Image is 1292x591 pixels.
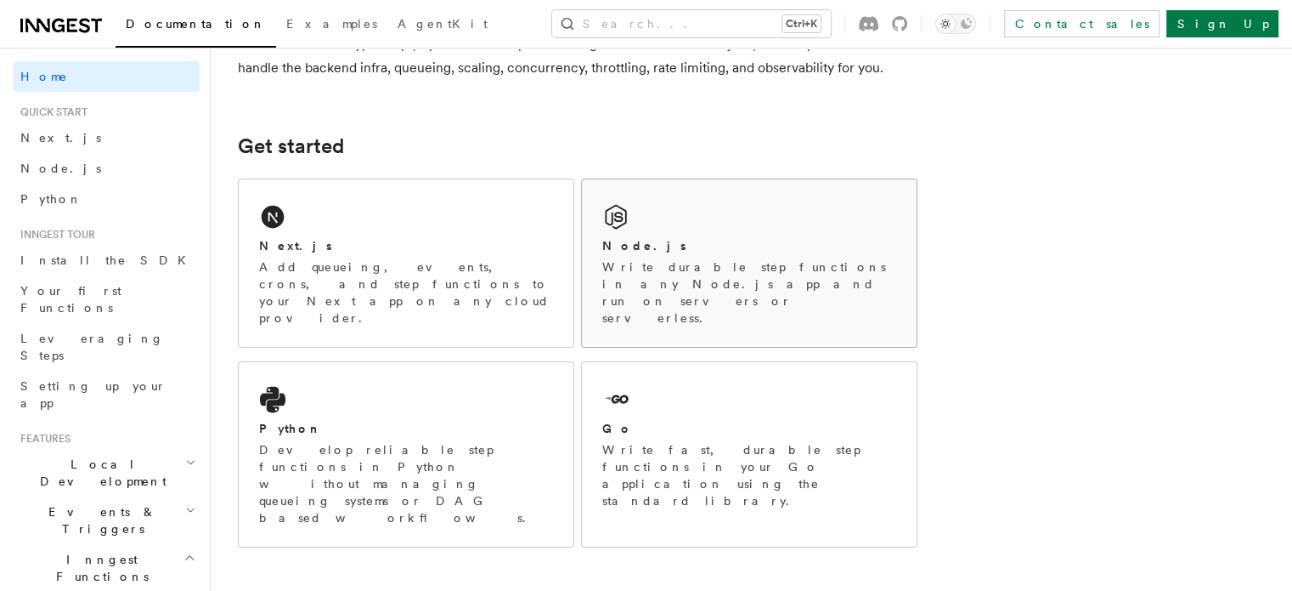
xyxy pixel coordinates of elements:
span: Install the SDK [20,253,196,267]
span: Home [20,68,68,85]
a: Install the SDK [14,245,200,276]
a: Examples [276,5,387,46]
span: Events & Triggers [14,503,185,537]
h2: Node.js [602,237,686,254]
p: Develop reliable step functions in Python without managing queueing systems or DAG based workflows. [259,441,553,526]
a: Next.js [14,122,200,153]
a: Python [14,184,200,214]
span: Setting up your app [20,379,166,410]
span: Node.js [20,162,101,175]
p: Write functions in TypeScript, Python or Go to power background and scheduled jobs, with steps bu... [238,32,917,80]
span: Examples [286,17,377,31]
span: AgentKit [398,17,488,31]
kbd: Ctrl+K [782,15,821,32]
a: Node.jsWrite durable step functions in any Node.js app and run on servers or serverless. [581,179,917,348]
p: Write fast, durable step functions in your Go application using the standard library. [602,441,896,509]
button: Local Development [14,449,200,497]
a: Leveraging Steps [14,323,200,371]
a: PythonDevelop reliable step functions in Python without managing queueing systems or DAG based wo... [238,361,574,548]
a: Documentation [116,5,276,48]
a: Contact sales [1004,10,1159,37]
h2: Next.js [259,237,332,254]
span: Documentation [126,17,266,31]
h2: Go [602,420,633,437]
button: Toggle dark mode [935,14,976,34]
h2: Python [259,420,322,437]
p: Write durable step functions in any Node.js app and run on servers or serverless. [602,259,896,327]
a: Sign Up [1166,10,1278,37]
a: GoWrite fast, durable step functions in your Go application using the standard library. [581,361,917,548]
button: Events & Triggers [14,497,200,544]
span: Inngest Functions [14,551,183,585]
a: AgentKit [387,5,498,46]
a: Get started [238,134,344,158]
span: Leveraging Steps [20,332,164,362]
a: Setting up your app [14,371,200,418]
span: Python [20,192,82,206]
a: Next.jsAdd queueing, events, crons, and step functions to your Next app on any cloud provider. [238,179,574,348]
span: Local Development [14,456,185,490]
span: Quick start [14,105,87,119]
button: Search...Ctrl+K [552,10,831,37]
a: Home [14,61,200,92]
a: Node.js [14,153,200,184]
span: Your first Functions [20,284,121,315]
span: Inngest tour [14,228,95,242]
span: Next.js [20,131,101,145]
a: Your first Functions [14,276,200,323]
p: Add queueing, events, crons, and step functions to your Next app on any cloud provider. [259,259,553,327]
span: Features [14,432,71,446]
